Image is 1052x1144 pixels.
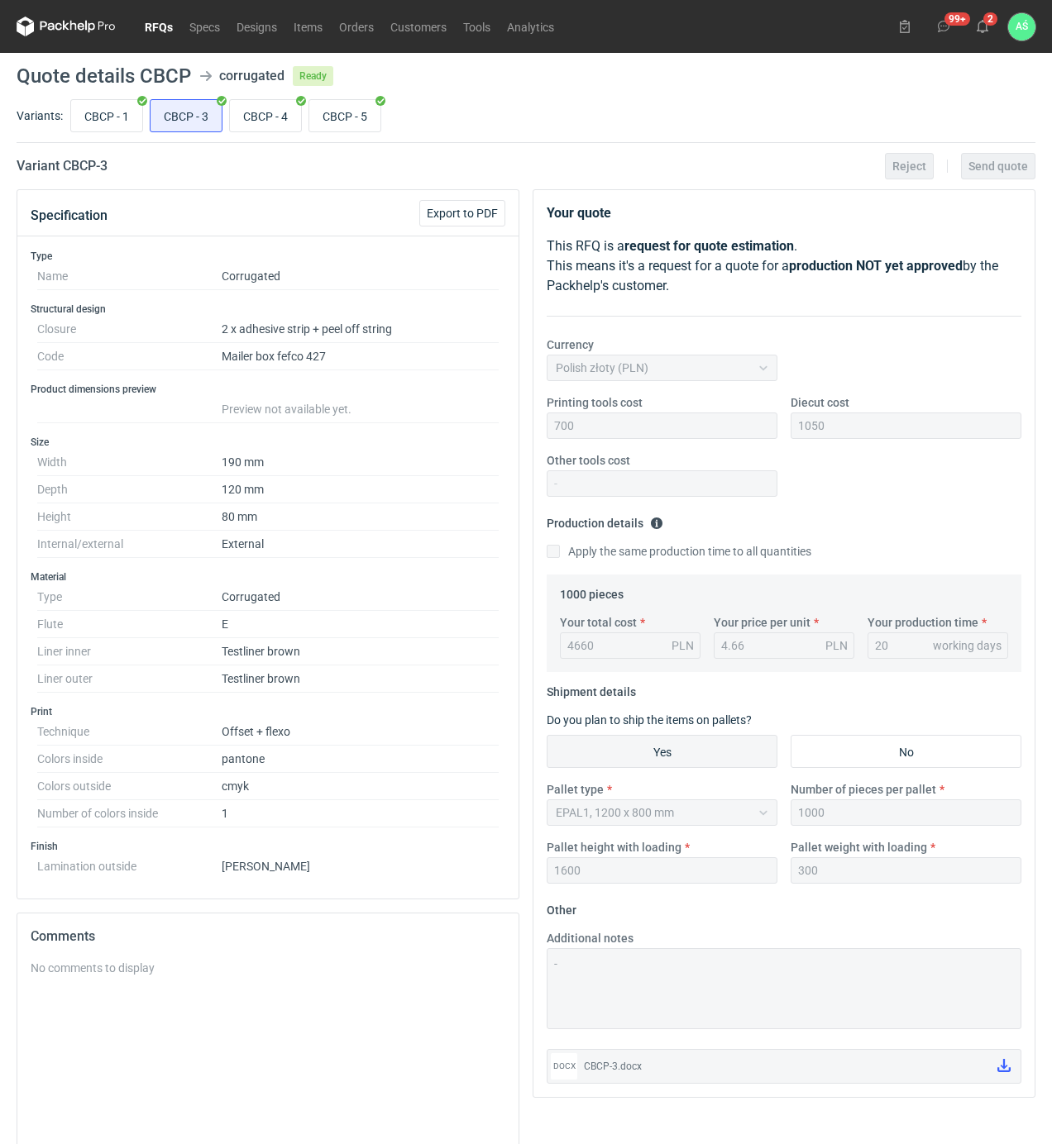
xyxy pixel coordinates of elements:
svg: Packhelp Pro [17,17,116,36]
dt: Colors inside [37,746,222,773]
strong: production NOT yet approved [789,258,963,274]
a: RFQs [136,17,181,36]
dd: 2 x adhesive strip + peel off string [222,316,499,343]
h3: Finish [31,840,505,853]
dd: 120 mm [222,476,499,503]
div: PLN [825,637,848,654]
label: Apply the same production time to all quantities [547,543,811,560]
p: This RFQ is a . This means it's a request for a quote for a by the Packhelp's customer. [547,236,1021,296]
button: Send quote [961,153,1035,179]
h3: Material [31,570,505,584]
dt: Lamination outside [37,853,222,873]
dd: Mailer box fefco 427 [222,343,499,370]
div: working days [933,637,1002,654]
div: PLN [672,637,694,654]
button: 2 [969,13,996,40]
div: CBCP-3.docx [584,1058,984,1075]
h1: Quote details CBCP [17,66,191,86]
strong: Your quote [547,205,611,221]
button: Specification [31,196,108,236]
dt: Liner outer [37,665,222,693]
dt: Name [37,263,222,290]
button: Export to PDF [419,200,505,226]
label: CBCP - 3 [150,99,222,132]
dt: Internal/external [37,531,222,558]
label: Variants: [17,107,63,124]
textarea: - [547,948,1021,1029]
label: Other tools cost [547,452,630,469]
span: Reject [892,160,926,172]
div: Adrian Świerżewski [1008,13,1035,41]
h3: Size [31,436,505,449]
dt: Type [37,584,222,611]
span: Preview not available yet. [222,403,351,416]
dt: Flute [37,611,222,638]
dd: cmyk [222,773,499,800]
dd: Testliner brown [222,665,499,693]
dd: 190 mm [222,449,499,476]
label: Number of pieces per pallet [791,781,936,798]
dt: Technique [37,718,222,746]
legend: 1000 pieces [560,581,624,601]
dt: Closure [37,316,222,343]
dd: Testliner brown [222,638,499,665]
dt: Liner inner [37,638,222,665]
strong: request for quote estimation [624,238,794,254]
a: Specs [181,17,228,36]
label: Do you plan to ship the items on pallets? [547,713,752,727]
a: Analytics [499,17,562,36]
label: Your total cost [560,614,637,631]
dt: Height [37,503,222,531]
legend: Shipment details [547,679,636,698]
dd: 1 [222,800,499,827]
label: Pallet weight with loading [791,839,927,856]
legend: Production details [547,510,663,530]
dt: Width [37,449,222,476]
div: docx [551,1053,577,1080]
dd: 80 mm [222,503,499,531]
h3: Product dimensions preview [31,383,505,396]
h3: Type [31,250,505,263]
label: Your price per unit [714,614,811,631]
label: Pallet height with loading [547,839,681,856]
a: Items [285,17,331,36]
div: corrugated [219,66,285,86]
label: Currency [547,336,594,353]
span: Export to PDF [427,207,498,219]
h2: Variant CBCP - 3 [17,156,108,176]
dt: Code [37,343,222,370]
dd: [PERSON_NAME] [222,853,499,873]
dt: Colors outside [37,773,222,800]
dt: Depth [37,476,222,503]
div: No comments to display [31,960,505,976]
label: CBCP - 5 [308,99,381,132]
a: Tools [455,17,499,36]
dd: Offset + flexo [222,718,499,746]
button: AŚ [1008,13,1035,41]
dt: Number of colors inside [37,800,222,827]
label: Diecut cost [791,394,849,411]
dd: Corrugated [222,584,499,611]
legend: Other [547,897,576,917]
dd: pantone [222,746,499,773]
label: Additional notes [547,930,634,946]
label: CBCP - 4 [229,99,302,132]
span: Send quote [968,160,1028,172]
dd: External [222,531,499,558]
label: Printing tools cost [547,394,643,411]
h3: Structural design [31,303,505,316]
button: Reject [885,153,934,179]
dd: Corrugated [222,263,499,290]
h2: Comments [31,927,505,946]
a: Designs [228,17,285,36]
dd: E [222,611,499,638]
h3: Print [31,705,505,718]
a: Customers [382,17,455,36]
label: Pallet type [547,781,604,798]
button: 99+ [930,13,957,40]
a: Orders [331,17,382,36]
span: Ready [293,66,333,86]
label: CBCP - 1 [70,99,143,132]
label: Your production time [868,614,978,631]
